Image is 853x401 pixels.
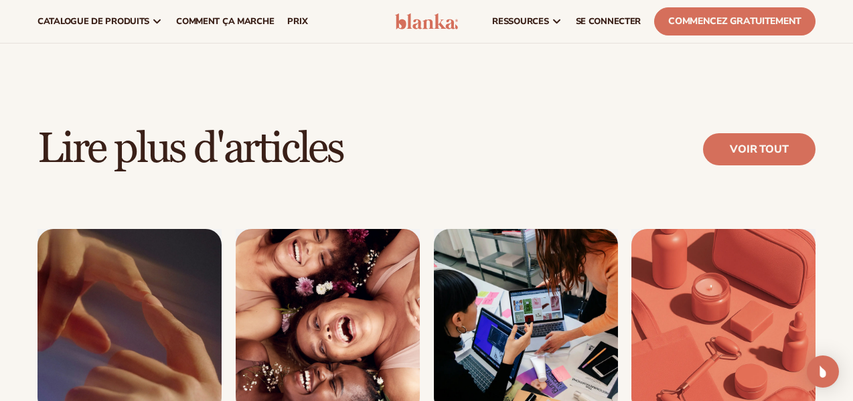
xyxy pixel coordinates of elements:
font: Commencez gratuitement [668,15,801,27]
font: catalogue de produits [37,15,149,27]
font: Lire plus d'articles [37,123,343,175]
img: logo [395,13,458,29]
font: voir tout [730,142,789,157]
font: SE CONNECTER [576,15,641,27]
font: Comment ça marche [176,15,274,27]
a: voir tout [703,133,816,165]
a: Commencez gratuitement [654,7,816,35]
div: Open Intercom Messenger [807,355,839,388]
font: ressources [492,15,548,27]
font: prix [287,15,307,27]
